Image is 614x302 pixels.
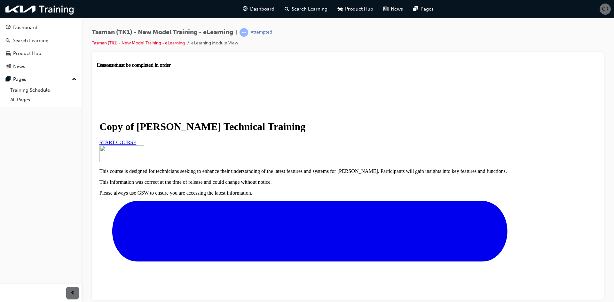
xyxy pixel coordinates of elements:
div: Search Learning [13,37,49,44]
span: guage-icon [6,25,11,31]
span: CR [602,5,609,13]
div: Attempted [251,29,272,35]
a: car-iconProduct Hub [333,3,378,16]
span: search-icon [6,38,10,44]
span: guage-icon [243,5,248,13]
span: | [236,29,237,36]
p: This information was correct at the time of release and could change without notice. [3,117,499,123]
a: All Pages [8,95,79,105]
span: up-icon [72,75,76,84]
button: Pages [3,74,79,85]
span: pages-icon [413,5,418,13]
img: kia-training [3,3,77,16]
p: This course is designed for technicians seeking to enhance their understanding of the latest feat... [3,106,499,112]
a: News [3,61,79,73]
a: Training Schedule [8,85,79,95]
div: Pages [13,76,26,83]
a: Tasman (TK1) - New Model Training - eLearning [92,40,185,46]
a: Product Hub [3,48,79,59]
li: eLearning Module View [191,40,238,47]
span: Pages [421,5,434,13]
a: START COURSE [3,77,39,83]
button: DashboardSearch LearningProduct HubNews [3,20,79,74]
a: news-iconNews [378,3,408,16]
div: Dashboard [13,24,37,31]
span: prev-icon [70,289,75,297]
a: Search Learning [3,35,79,47]
span: search-icon [285,5,289,13]
a: pages-iconPages [408,3,439,16]
p: Please always use GSW to ensure you are accessing the latest information. [3,128,499,134]
h1: Copy of [PERSON_NAME] Technical Training [3,58,499,70]
span: Product Hub [345,5,373,13]
span: news-icon [383,5,388,13]
span: Dashboard [250,5,274,13]
a: Dashboard [3,22,79,34]
span: News [391,5,403,13]
div: Product Hub [13,50,41,57]
a: guage-iconDashboard [238,3,279,16]
span: Tasman (TK1) - New Model Training - eLearning [92,29,233,36]
span: pages-icon [6,77,11,82]
span: news-icon [6,64,11,70]
span: car-icon [6,51,11,57]
span: car-icon [338,5,342,13]
a: search-iconSearch Learning [279,3,333,16]
button: CR [600,4,611,15]
span: Search Learning [292,5,327,13]
span: learningRecordVerb_ATTEMPT-icon [240,28,248,37]
div: News [13,63,25,70]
